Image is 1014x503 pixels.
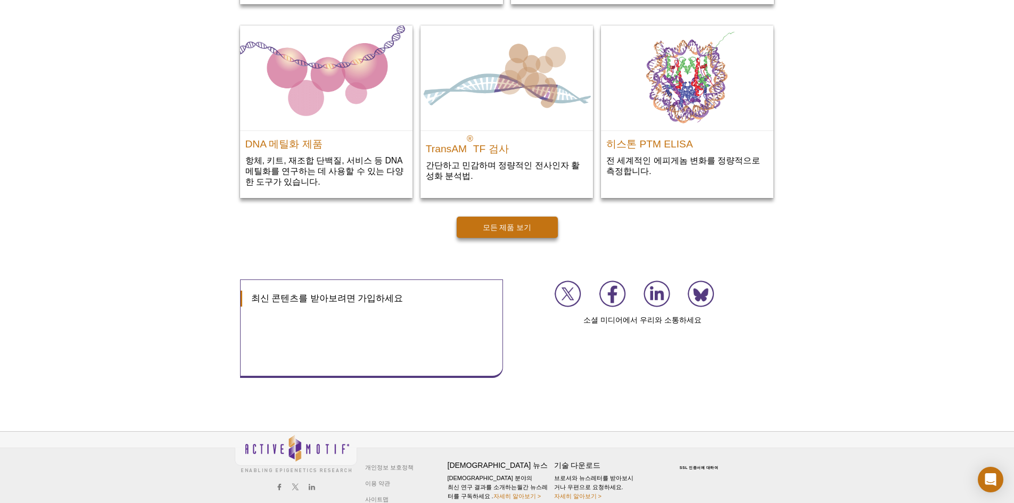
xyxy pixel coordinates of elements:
[483,223,532,232] font: 모든 제품 보기
[448,484,517,490] font: 최신 연구 결과를 소개하는
[554,461,601,469] font: 기술 다운로드
[583,316,702,324] font: 소셜 미디어에서 우리와 소통하세요
[601,26,773,130] img: 히스톤 PTM ELISA
[365,464,414,471] font: 개인정보 보호정책
[606,156,760,176] font: 전 세계적인 에피게놈 변화를 정량적으로 측정합니다.
[421,26,593,130] img: 트랜스AM
[448,461,548,469] font: [DEMOGRAPHIC_DATA] 뉴스
[554,493,602,499] a: 자세히 알아보기 >
[688,281,714,307] img: Bluesky에 참여하세요
[601,26,773,187] a: 히스톤 PTM ELISA 히스톤 PTM ELISA 전 세계적인 에피게놈 변화를 정량적으로 측정합니다.
[457,217,558,238] a: 모든 제품 보기
[644,281,670,307] img: LinkedIn에서 우리와 함께하세요
[365,480,390,486] font: 이용 약관
[235,432,357,475] img: 액티브 모티프,
[251,293,403,303] font: 최신 콘텐츠를 받아보려면 가입하세요
[245,138,323,150] font: DNA 메틸화 제품
[473,143,509,154] font: TF 검사
[421,26,593,192] a: 트랜스AM TransAM®TF 검사 간단하고 민감하며 정량적인 전사인자 활성화 분석법.
[606,138,693,150] font: 히스톤 PTM ELISA
[240,26,413,198] a: DNA 메틸화 제품 및 서비스 DNA 메틸화 제품 항체, 키트, 재조합 단백질, 서비스 등 DNA 메틸화를 연구하는 데 사용할 수 있는 다양한 도구가 있습니다.
[467,134,473,143] font: ®
[978,467,1003,492] div: Open Intercom Messenger
[426,143,467,154] font: TransAM
[448,475,532,481] font: [DEMOGRAPHIC_DATA] 분야의
[240,26,413,130] img: DNA 메틸화 제품 및 서비스
[493,493,541,499] a: 자세히 알아보기 >
[426,161,580,180] font: 간단하고 민감하며 정량적인 전사인자 활성화 분석법.
[362,459,416,475] a: 개인정보 보호정책
[365,496,389,502] font: 사이트맵
[599,281,626,307] img: 페이스북에서 우리와 함께하세요
[245,156,404,186] font: 항체, 키트, 재조합 단백질, 서비스 등 DNA 메틸화를 연구하는 데 사용할 수 있는 다양한 도구가 있습니다.
[680,465,718,471] a: SSL 인증서에 대하여
[661,450,740,474] table: 확인하려면 클릭하세요 - 이 사이트는 안전한 전자상거래와 기밀 통신을 위해 Symantec SSL을 선택했습니다.
[555,281,581,307] img: X에서 우리와 함께하세요
[554,484,623,490] font: 거나 우편으로 요청하세요.
[362,475,393,491] a: 이용 약관
[680,466,718,469] font: SSL 인증서에 대하여
[554,475,633,481] font: 브로셔와 뉴스레터를 받아보시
